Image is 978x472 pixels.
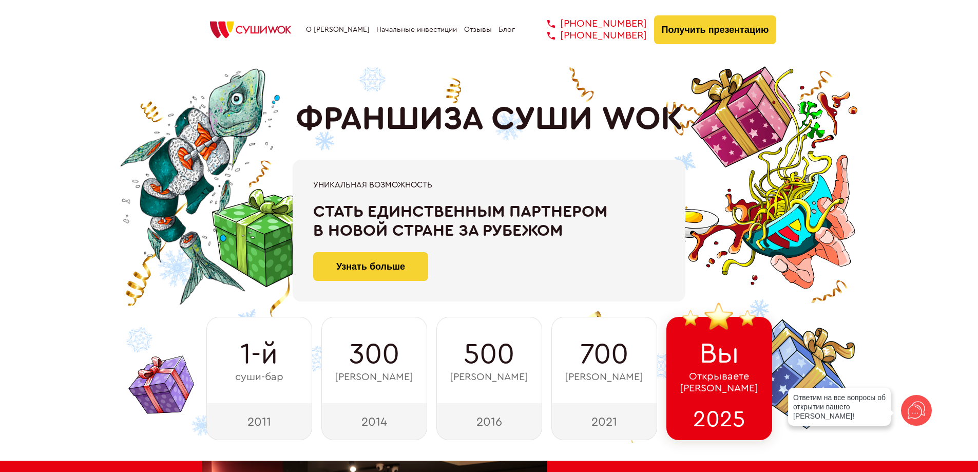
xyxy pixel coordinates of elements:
span: суши-бар [235,371,283,383]
span: Вы [699,337,739,370]
div: 2016 [436,403,542,440]
h1: ФРАНШИЗА СУШИ WOK [296,100,683,138]
div: Ответим на все вопросы об открытии вашего [PERSON_NAME]! [788,388,891,426]
span: 500 [464,338,514,371]
a: [PHONE_NUMBER] [532,18,647,30]
div: 2011 [206,403,312,440]
span: [PERSON_NAME] [335,371,413,383]
div: 2014 [321,403,427,440]
span: 300 [349,338,399,371]
span: [PERSON_NAME] [450,371,528,383]
a: Блог [498,26,515,34]
a: Начальные инвестиции [376,26,457,34]
span: 1-й [240,338,278,371]
span: 700 [580,338,628,371]
span: [PERSON_NAME] [565,371,643,383]
a: О [PERSON_NAME] [306,26,370,34]
a: Отзывы [464,26,492,34]
div: 2025 [666,403,772,440]
img: СУШИWOK [202,18,299,41]
span: Открываете [PERSON_NAME] [680,371,758,394]
button: Получить презентацию [654,15,777,44]
a: [PHONE_NUMBER] [532,30,647,42]
div: Уникальная возможность [313,180,665,190]
div: 2021 [551,403,657,440]
div: Стать единственным партнером в новой стране за рубежом [313,202,665,240]
button: Узнать больше [313,252,428,281]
